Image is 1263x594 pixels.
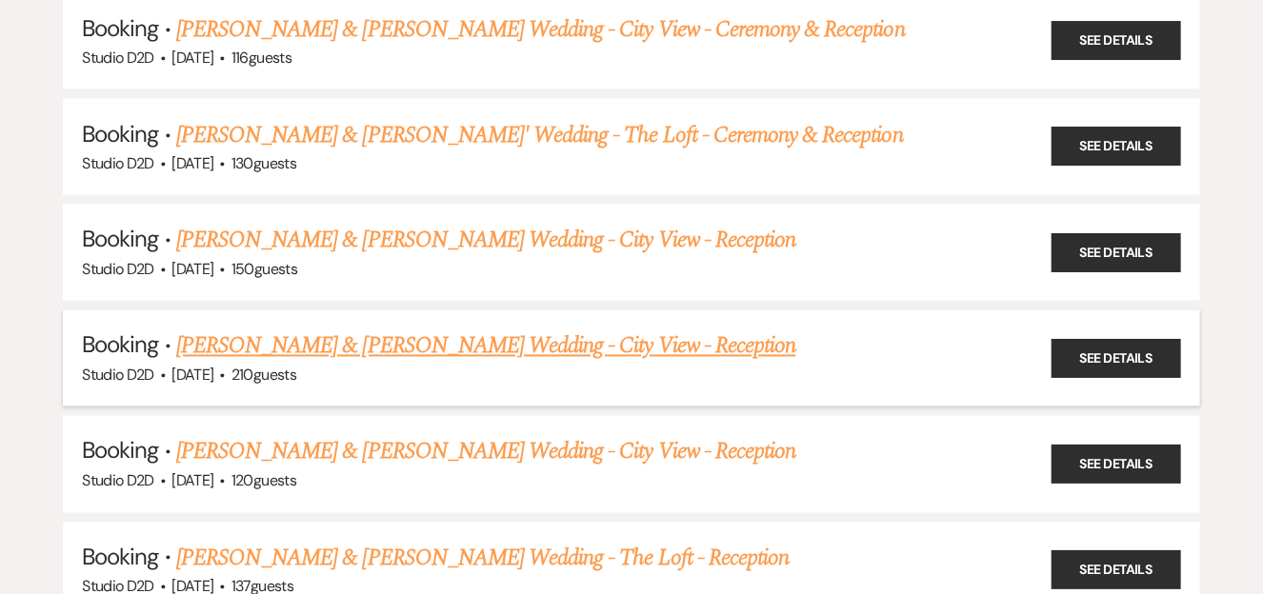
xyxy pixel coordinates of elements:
a: [PERSON_NAME] & [PERSON_NAME] Wedding - City View - Reception [176,329,795,364]
a: [PERSON_NAME] & [PERSON_NAME] Wedding - City View - Reception [176,435,795,469]
span: Studio D2D [82,153,154,173]
a: See Details [1052,22,1181,61]
span: Booking [82,436,158,465]
a: [PERSON_NAME] & [PERSON_NAME] Wedding - City View - Reception [176,224,795,258]
span: [DATE] [171,471,213,491]
span: Booking [82,13,158,43]
span: Studio D2D [82,48,154,68]
span: [DATE] [171,366,213,386]
a: [PERSON_NAME] & [PERSON_NAME] Wedding - City View - Ceremony & Reception [176,12,905,47]
span: [DATE] [171,260,213,280]
a: See Details [1052,551,1181,590]
span: [DATE] [171,153,213,173]
span: Booking [82,330,158,360]
span: 150 guests [231,260,297,280]
span: Booking [82,225,158,254]
span: [DATE] [171,48,213,68]
a: [PERSON_NAME] & [PERSON_NAME] Wedding - The Loft - Reception [176,542,789,576]
span: Studio D2D [82,260,154,280]
a: See Details [1052,128,1181,167]
span: Studio D2D [82,471,154,491]
a: See Details [1052,339,1181,378]
a: See Details [1052,233,1181,272]
span: 116 guests [231,48,291,68]
span: 120 guests [231,471,296,491]
a: See Details [1052,445,1181,484]
span: Booking [82,543,158,572]
span: 130 guests [231,153,296,173]
span: 210 guests [231,366,296,386]
a: [PERSON_NAME] & [PERSON_NAME]' Wedding - The Loft - Ceremony & Reception [176,118,903,152]
span: Booking [82,119,158,148]
span: Studio D2D [82,366,154,386]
